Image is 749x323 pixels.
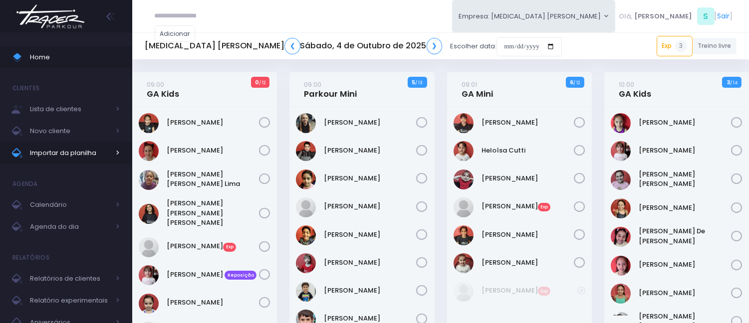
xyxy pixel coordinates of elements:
img: Laís Silva de Mendonça [454,169,474,189]
a: [PERSON_NAME] [482,258,574,268]
a: [PERSON_NAME] [324,146,417,156]
a: ❮ [284,38,300,54]
a: [PERSON_NAME] [639,260,731,270]
img: Isabella Yamaguchi [611,198,631,218]
span: Calendário [30,198,110,211]
img: Giovana Ferroni Gimenes de Almeida [139,204,159,224]
small: 10:00 [619,80,634,89]
a: [PERSON_NAME] [482,118,574,128]
a: [PERSON_NAME]Exp [167,241,259,251]
a: [PERSON_NAME] [324,118,417,128]
a: Exp3 [657,36,693,56]
img: Heloísa Cutti Iagalo [454,141,474,161]
img: Alice Silva de Mendonça [139,113,159,133]
a: [PERSON_NAME] [167,146,259,156]
a: [PERSON_NAME] [PERSON_NAME] Lima [167,169,259,189]
span: Exp [223,243,236,252]
img: Pedro Pereira Tercarioli [296,282,316,302]
span: Novo cliente [30,125,110,138]
a: [PERSON_NAME] [639,146,731,156]
img: Miguel Antunes Castilho [296,253,316,273]
a: Heloísa Cutti [482,146,574,156]
a: [PERSON_NAME] [167,118,259,128]
img: Laura Kezam [454,282,474,302]
a: [PERSON_NAME]Exp [482,286,577,296]
img: Manuela Teixeira Isique [454,225,474,245]
span: Lista de clientes [30,103,110,116]
a: 10:00GA Kids [619,79,651,99]
strong: 5 [412,78,415,86]
img: Benicio Domingos Barbosa [296,141,316,161]
span: Agenda do dia [30,220,110,233]
span: Olá, [619,11,633,21]
h4: Clientes [12,78,39,98]
span: Home [30,51,120,64]
img: Isabella Silva Manari [611,170,631,190]
span: Exp [538,287,551,296]
a: [PERSON_NAME] [482,173,574,183]
img: Helena Sass Lopes [296,169,316,189]
span: Importar da planilha [30,147,110,160]
small: 09:00 [147,80,164,89]
img: Isabela kezam [139,237,159,257]
a: [PERSON_NAME] [PERSON_NAME] [PERSON_NAME] [167,198,259,228]
a: Adicionar [155,25,196,42]
span: Relatórios de clientes [30,272,110,285]
img: BEATRIZ PIVATO [611,113,631,133]
a: [PERSON_NAME] [324,258,417,268]
a: [PERSON_NAME] [324,230,417,240]
a: [PERSON_NAME] [324,201,417,211]
img: Luísa kezam [454,197,474,217]
img: Arthur Amancio Baldasso [296,113,316,133]
img: Isadora Soares de Sousa Santos [611,227,631,247]
img: Lucas Marques [296,197,316,217]
small: / 14 [730,80,738,86]
a: Sair [718,11,730,21]
span: Reposição [225,271,256,280]
span: Relatório experimentais [30,294,110,307]
img: Léo Sass Lopes [296,225,316,245]
small: / 12 [259,80,265,86]
small: 09:00 [304,80,322,89]
a: [PERSON_NAME] [324,286,417,296]
img: Marcela Herdt Garisto [454,253,474,273]
a: [PERSON_NAME] [167,298,259,308]
strong: 6 [570,78,573,86]
a: [PERSON_NAME] [PERSON_NAME] [639,169,731,189]
a: 09:01GA Mini [462,79,493,99]
h4: Relatórios [12,248,49,268]
img: Isabella Dominici Andrade [611,141,631,161]
img: Isabella Dominici Andrade [139,265,159,285]
a: [PERSON_NAME] De [PERSON_NAME] [639,226,731,246]
h4: Agenda [12,174,38,194]
img: Larissa Yamaguchi [611,284,631,304]
a: [PERSON_NAME] [639,288,731,298]
small: 09:01 [462,80,477,89]
small: / 13 [415,80,423,86]
a: [PERSON_NAME] [482,230,574,240]
img: LAURA ORTIZ CAMPOS VIEIRA [139,294,159,314]
span: 3 [675,40,687,52]
span: [PERSON_NAME] [634,11,692,21]
img: Julia Figueiredo [611,256,631,276]
a: Treino livre [693,38,737,54]
a: [PERSON_NAME] [639,203,731,213]
a: [PERSON_NAME]Exp [482,201,574,211]
a: 09:00Parkour Mini [304,79,357,99]
strong: 3 [727,78,730,86]
span: Exp [538,203,551,212]
a: [PERSON_NAME] Reposição [167,270,259,280]
a: ❯ [427,38,443,54]
a: [PERSON_NAME] [324,173,417,183]
img: Ana Clara Rufino [139,141,159,161]
div: [ ] [615,5,737,27]
strong: 0 [255,78,259,86]
h5: [MEDICAL_DATA] [PERSON_NAME] Sábado, 4 de Outubro de 2025 [145,38,442,54]
small: / 12 [573,80,580,86]
a: [PERSON_NAME] [639,118,731,128]
img: Ana Clara Vicalvi DOliveira Lima [139,170,159,190]
img: Diana ferreira dos santos [454,113,474,133]
a: 09:00GA Kids [147,79,179,99]
span: S [697,7,715,25]
div: Escolher data: [145,35,562,58]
